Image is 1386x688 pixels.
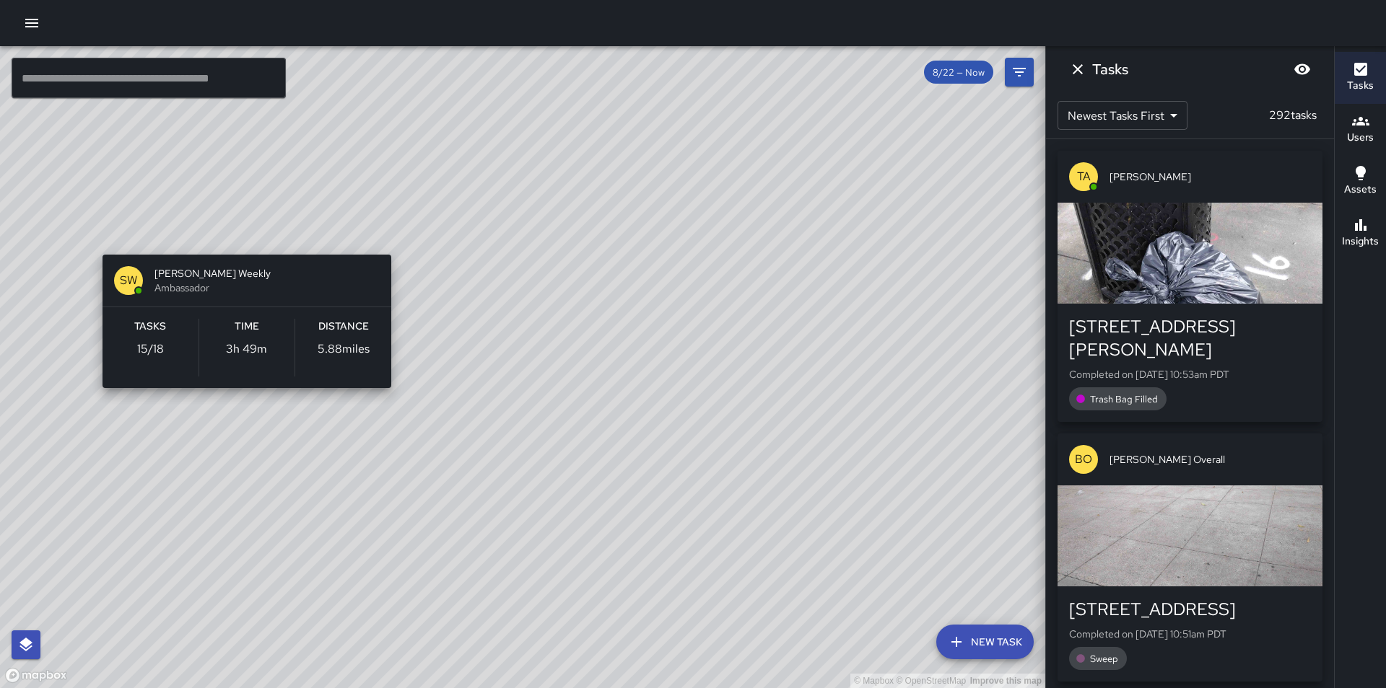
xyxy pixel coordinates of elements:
[154,266,380,281] span: [PERSON_NAME] Weekly
[134,319,166,335] h6: Tasks
[235,319,259,335] h6: Time
[1081,653,1127,665] span: Sweep
[1335,104,1386,156] button: Users
[1005,58,1034,87] button: Filters
[1335,208,1386,260] button: Insights
[1092,58,1128,81] h6: Tasks
[103,255,391,388] button: SW[PERSON_NAME] WeeklyAmbassadorTasks15/18Time3h 49mDistance5.88miles
[936,625,1034,659] button: New Task
[1069,367,1311,382] p: Completed on [DATE] 10:53am PDT
[1063,55,1092,84] button: Dismiss
[137,340,164,358] p: 15 / 18
[1110,452,1311,467] span: [PERSON_NAME] Overall
[1344,182,1377,198] h6: Assets
[1058,101,1187,130] div: Newest Tasks First
[1058,433,1322,682] button: BO[PERSON_NAME] Overall[STREET_ADDRESS]Completed on [DATE] 10:51am PDTSweep
[120,272,137,289] p: SW
[1110,169,1311,184] span: [PERSON_NAME]
[226,340,267,358] p: 3h 49m
[154,281,380,295] span: Ambassador
[1335,156,1386,208] button: Assets
[1288,55,1317,84] button: Blur
[318,340,370,358] p: 5.88 miles
[924,66,993,79] span: 8/22 — Now
[1347,78,1374,94] h6: Tasks
[1069,627,1311,641] p: Completed on [DATE] 10:51am PDT
[1342,234,1379,250] h6: Insights
[1069,315,1311,361] div: [STREET_ADDRESS][PERSON_NAME]
[1081,393,1167,405] span: Trash Bag Filled
[318,319,369,335] h6: Distance
[1347,130,1374,146] h6: Users
[1335,52,1386,104] button: Tasks
[1058,151,1322,422] button: TA[PERSON_NAME][STREET_ADDRESS][PERSON_NAME]Completed on [DATE] 10:53am PDTTrash Bag Filled
[1077,168,1091,185] p: TA
[1075,451,1092,468] p: BO
[1263,107,1322,124] p: 292 tasks
[1069,598,1311,621] div: [STREET_ADDRESS]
